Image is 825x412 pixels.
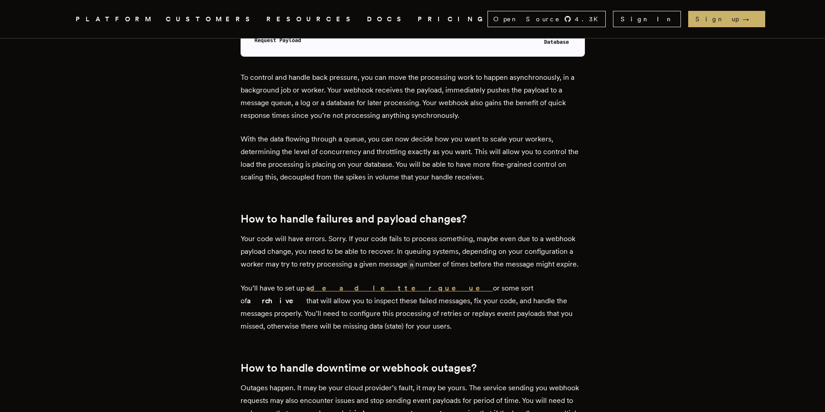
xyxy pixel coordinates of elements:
[241,213,585,225] h2: How to handle failures and payload changes?
[266,14,356,25] button: RESOURCES
[418,14,487,25] a: PRICING
[76,14,155,25] button: PLATFORM
[575,15,603,24] span: 4.3 K
[241,71,585,122] p: To control and handle back pressure, you can move the processing work to happen asynchronously, i...
[310,284,493,292] a: dead letter queue
[241,282,585,333] p: You’ll have to set up a or some sort of that will allow you to inspect these failed messages, fix...
[241,233,585,271] p: Your code will have errors. Sorry. If your code fails to process something, maybe even due to a w...
[367,14,407,25] a: DOCS
[743,15,758,24] span: →
[247,296,306,305] strong: archive
[613,11,681,27] a: Sign In
[493,15,560,24] span: Open Source
[241,362,585,374] h2: How to handle downtime or webhook outages?
[688,11,765,27] a: Sign up
[241,133,585,184] p: With the data flowing through a queue, you can now decide how you want to scale your workers, det...
[166,14,256,25] a: CUSTOMERS
[407,260,416,270] code: n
